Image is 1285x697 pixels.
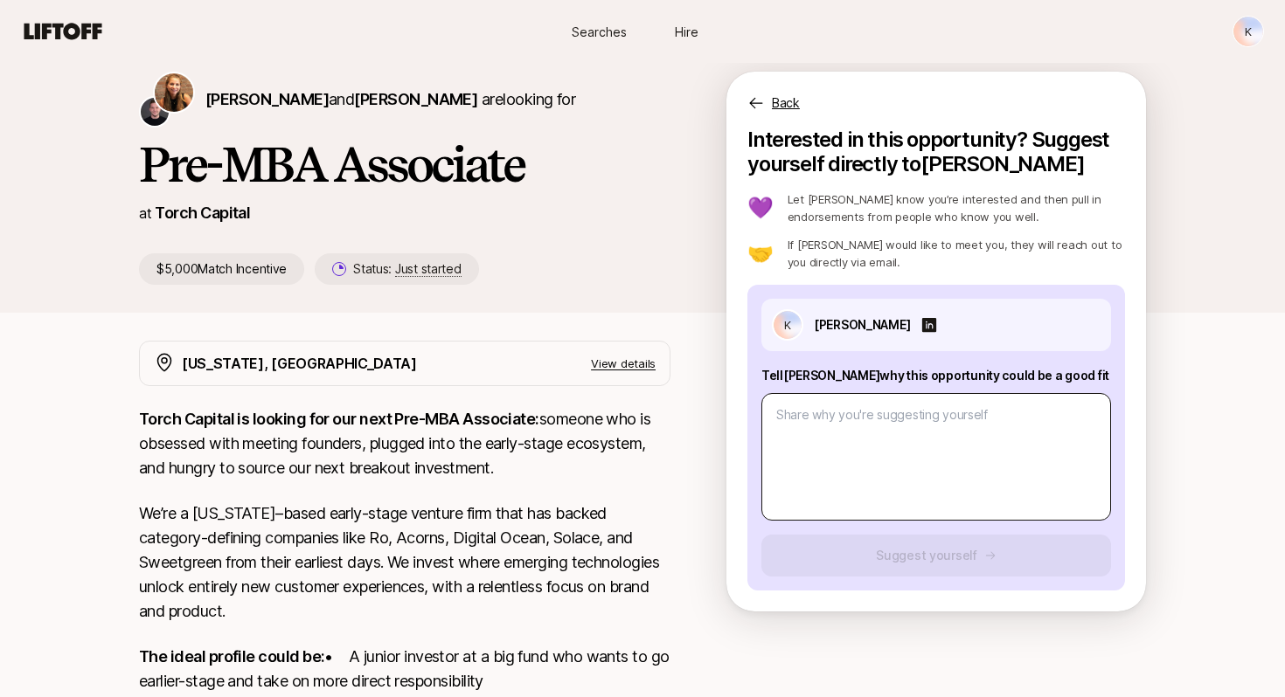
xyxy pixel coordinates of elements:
[747,243,774,264] p: 🤝
[139,410,539,428] strong: Torch Capital is looking for our next Pre-MBA Associate:
[788,236,1125,271] p: If [PERSON_NAME] would like to meet you, they will reach out to you directly via email.
[1245,21,1252,42] p: K
[354,90,477,108] span: [PERSON_NAME]
[1233,16,1264,47] button: K
[205,90,329,108] span: [PERSON_NAME]
[139,647,324,666] strong: The ideal profile could be:
[155,73,193,112] img: Katie Reiner
[182,352,417,375] p: [US_STATE], [GEOGRAPHIC_DATA]
[761,365,1111,386] p: Tell [PERSON_NAME] why this opportunity could be a good fit
[747,128,1125,176] p: Interested in this opportunity? Suggest yourself directly to [PERSON_NAME]
[747,197,774,218] p: 💜
[353,259,461,279] p: Status:
[788,190,1125,225] p: Let [PERSON_NAME] know you’re interested and then pull in endorsements from people who know you w...
[395,261,462,277] span: Just started
[139,202,151,224] p: at
[772,93,800,114] p: Back
[329,90,477,108] span: and
[139,138,670,190] h1: Pre-MBA Associate
[642,16,730,48] a: Hire
[155,204,250,222] a: Torch Capital
[139,501,670,624] p: We’re a [US_STATE]–based early-stage venture firm that has backed category-defining companies lik...
[784,314,791,335] p: K
[139,407,670,480] p: someone who is obsessed with meeting founders, plugged into the early-stage ecosystem, and hungry...
[591,355,656,372] p: View details
[141,98,169,126] img: Christopher Harper
[675,23,698,41] span: Hire
[572,23,627,41] span: Searches
[139,253,304,285] p: $5,000 Match Incentive
[205,87,575,112] p: are looking for
[814,314,910,335] p: [PERSON_NAME]
[555,16,642,48] a: Searches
